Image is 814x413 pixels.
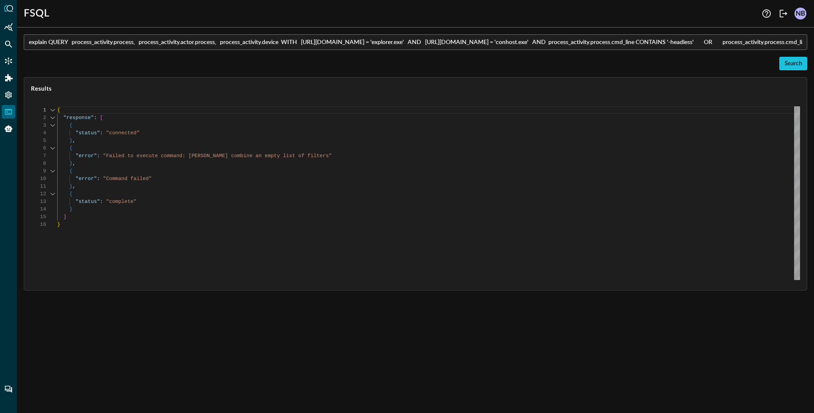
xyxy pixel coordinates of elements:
span: : [97,176,100,182]
div: Click to collapse the range. [47,167,58,175]
span: { [57,107,60,113]
span: [ [100,115,103,121]
span: : [94,115,97,121]
span: : [100,199,103,205]
span: } [69,161,72,166]
span: } [69,206,72,212]
div: Chat [2,383,15,396]
button: Search [779,57,807,70]
span: ] [63,214,66,220]
span: { [69,122,72,128]
div: 7 [31,152,46,160]
span: : [97,153,100,159]
div: NB [795,8,806,19]
div: Click to collapse the range. [47,144,58,152]
div: 11 [31,183,46,190]
div: 16 [31,221,46,228]
div: 9 [31,167,46,175]
span: { [69,145,72,151]
span: "Command failed" [103,176,152,182]
span: "Failed to execute command: [PERSON_NAME] combine an empt [103,153,277,159]
div: Click to collapse the range. [47,122,58,129]
div: Click to collapse the range. [47,106,58,114]
div: Summary Insights [2,20,15,34]
input: Enter FSQL Search [29,34,807,50]
span: , [72,161,75,166]
div: Click to collapse the range. [47,114,58,122]
span: : [100,130,103,136]
div: 10 [31,175,46,183]
button: Logout [777,7,790,20]
div: 5 [31,137,46,144]
span: } [57,222,60,227]
span: "complete" [106,199,136,205]
div: 1 [31,106,46,114]
div: FSQL [2,105,15,119]
div: Federated Search [2,37,15,51]
div: Click to collapse the range. [47,190,58,198]
span: Results [31,84,800,93]
div: 3 [31,122,46,129]
div: 15 [31,213,46,221]
button: Help [760,7,773,20]
div: 14 [31,205,46,213]
span: , [72,138,75,144]
div: Connectors [2,54,15,68]
div: Addons [2,71,16,85]
div: 4 [31,129,46,137]
div: Query Agent [2,122,15,136]
div: 8 [31,160,46,167]
span: , [72,183,75,189]
span: { [69,191,72,197]
span: "error" [75,153,97,159]
span: } [69,138,72,144]
span: "status" [75,199,100,205]
div: 6 [31,144,46,152]
div: 2 [31,114,46,122]
span: y list of filters" [277,153,332,159]
div: 12 [31,190,46,198]
div: 13 [31,198,46,205]
div: Search [784,58,802,69]
div: Settings [2,88,15,102]
span: } [69,183,72,189]
span: "response" [63,115,94,121]
h1: FSQL [24,7,50,20]
span: { [69,168,72,174]
span: "connected" [106,130,139,136]
span: "status" [75,130,100,136]
span: "error" [75,176,97,182]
